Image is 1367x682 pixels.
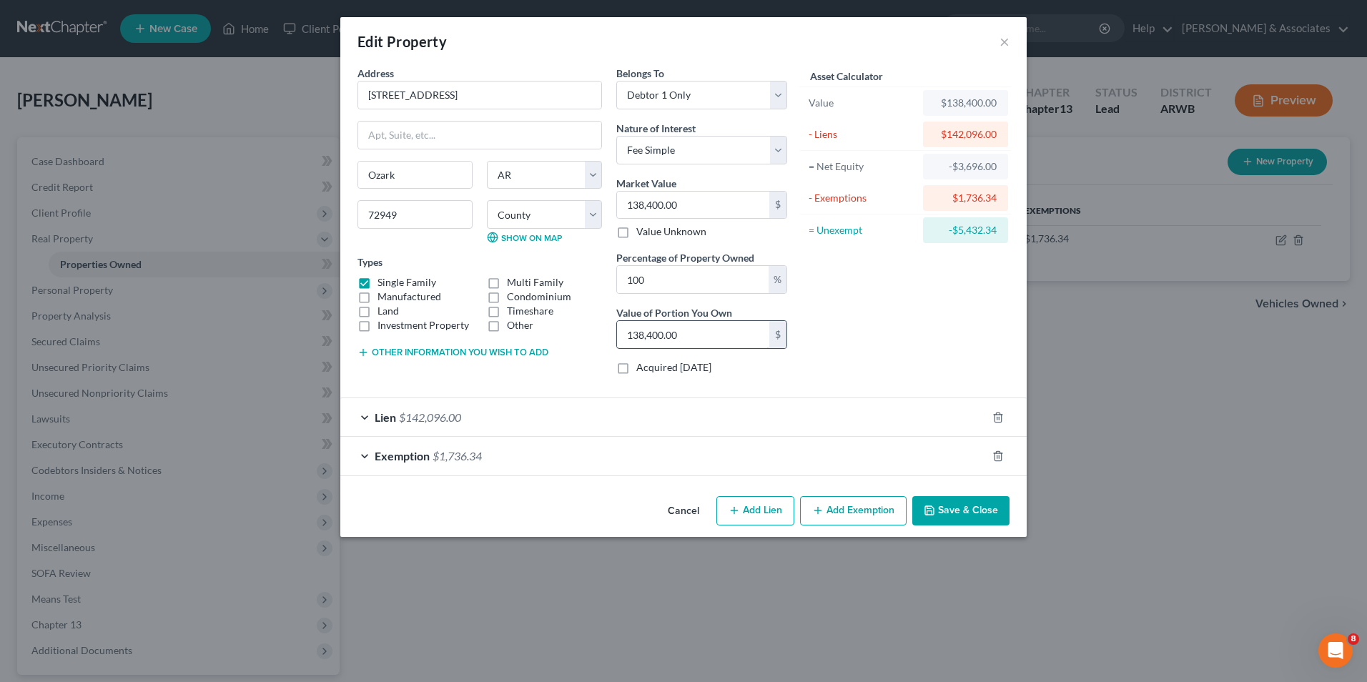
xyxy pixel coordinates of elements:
[800,496,907,526] button: Add Exemption
[912,496,1010,526] button: Save & Close
[357,200,473,229] input: Enter zip...
[769,321,786,348] div: $
[617,321,769,348] input: 0.00
[617,192,769,219] input: 0.00
[616,305,732,320] label: Value of Portion You Own
[1348,633,1359,645] span: 8
[636,360,711,375] label: Acquired [DATE]
[433,449,482,463] span: $1,736.34
[769,266,786,293] div: %
[358,162,472,189] input: Enter city...
[617,266,769,293] input: 0.00
[507,290,571,304] label: Condominium
[507,275,563,290] label: Multi Family
[507,318,533,332] label: Other
[357,67,394,79] span: Address
[375,410,396,424] span: Lien
[934,191,997,205] div: $1,736.34
[934,96,997,110] div: $138,400.00
[357,254,383,270] label: Types
[357,347,548,358] button: Other information you wish to add
[809,127,917,142] div: - Liens
[934,127,997,142] div: $142,096.00
[716,496,794,526] button: Add Lien
[934,159,997,174] div: -$3,696.00
[616,250,754,265] label: Percentage of Property Owned
[358,81,601,109] input: Enter address...
[375,449,430,463] span: Exemption
[656,498,711,526] button: Cancel
[487,232,562,243] a: Show on Map
[507,304,553,318] label: Timeshare
[809,96,917,110] div: Value
[616,176,676,191] label: Market Value
[357,31,447,51] div: Edit Property
[809,191,917,205] div: - Exemptions
[377,304,399,318] label: Land
[934,223,997,237] div: -$5,432.34
[616,67,664,79] span: Belongs To
[769,192,786,219] div: $
[809,159,917,174] div: = Net Equity
[377,318,469,332] label: Investment Property
[377,275,436,290] label: Single Family
[616,121,696,136] label: Nature of Interest
[1000,33,1010,50] button: ×
[636,224,706,239] label: Value Unknown
[809,223,917,237] div: = Unexempt
[1318,633,1353,668] iframe: Intercom live chat
[377,290,441,304] label: Manufactured
[399,410,461,424] span: $142,096.00
[810,69,883,84] label: Asset Calculator
[358,122,601,149] input: Apt, Suite, etc...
